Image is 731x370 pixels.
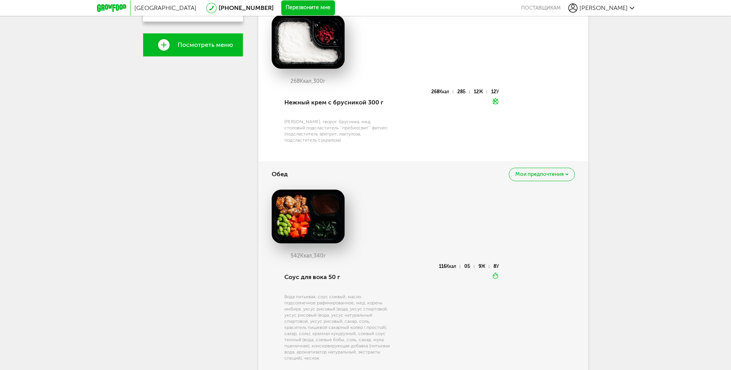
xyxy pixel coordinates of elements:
[272,78,345,84] div: 268 300
[272,253,345,259] div: 542 340
[300,253,314,259] span: Ккал,
[284,119,391,143] div: [PERSON_NAME], творог, брусника, мед, столовый подсластитель ''пребиосвит'' фитнес (подсластитель...
[284,264,391,290] div: Соус для вока 50 г
[481,264,485,269] span: Ж
[439,265,460,268] div: 116
[134,4,196,12] span: [GEOGRAPHIC_DATA]
[515,172,564,177] span: Мои предпочтения
[272,15,345,69] img: big_YplubhGIsFkQ4Gk5.png
[284,89,391,116] div: Нежный крем с брусникой 300 г
[143,33,243,56] a: Посмотреть меню
[178,41,233,48] span: Посмотреть меню
[284,294,391,361] div: Вода питьевая, соус соевый, масло подсолнечное рафинированное, мед, корень имбиря, уксус рисовый ...
[439,89,449,94] span: Ккал
[431,90,453,94] div: 268
[300,78,313,84] span: Ккал,
[479,89,483,94] span: Ж
[479,265,489,268] div: 9
[219,4,274,12] a: [PHONE_NUMBER]
[467,264,470,269] span: Б
[463,89,465,94] span: Б
[457,90,469,94] div: 28
[323,253,326,259] span: г
[491,90,499,94] div: 12
[493,265,499,268] div: 8
[272,190,345,243] img: big_oQJDJ5HB92PK7ztq.png
[496,264,499,269] span: У
[579,4,628,12] span: [PERSON_NAME]
[474,90,487,94] div: 12
[281,0,335,16] button: Перезвоните мне
[446,264,456,269] span: Ккал
[496,89,499,94] span: У
[272,167,288,182] h4: Обед
[464,265,474,268] div: 0
[323,78,325,84] span: г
